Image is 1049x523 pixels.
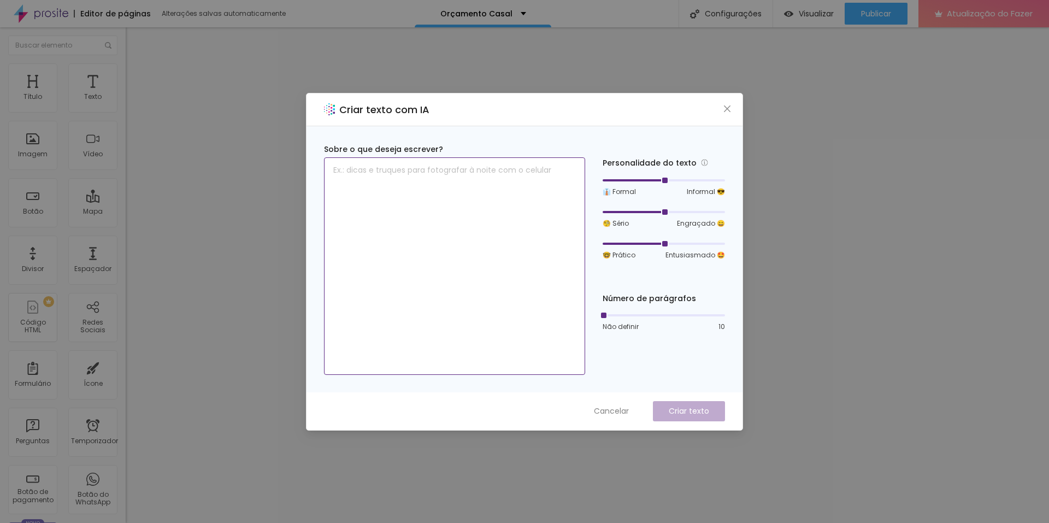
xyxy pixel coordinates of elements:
button: Criar texto [653,401,725,421]
font: Informal 😎 [687,187,725,196]
font: Personalidade do texto [603,157,697,168]
button: Cancelar [583,401,640,421]
span: fechar [723,104,732,113]
font: 🧐 Sério [603,219,629,228]
font: 🤓 Prático [603,250,635,260]
font: 👔 Formal [603,187,636,196]
font: Não definir [603,322,639,331]
font: Entusiasmado 🤩 [665,250,725,260]
font: Engraçado 😄 [677,219,725,228]
font: Sobre o que deseja escrever? [324,144,443,155]
font: Número de parágrafos [603,293,696,304]
button: Fechar [722,103,733,114]
font: 10 [718,322,725,331]
font: Criar texto com IA [339,103,429,116]
font: Cancelar [594,406,629,416]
